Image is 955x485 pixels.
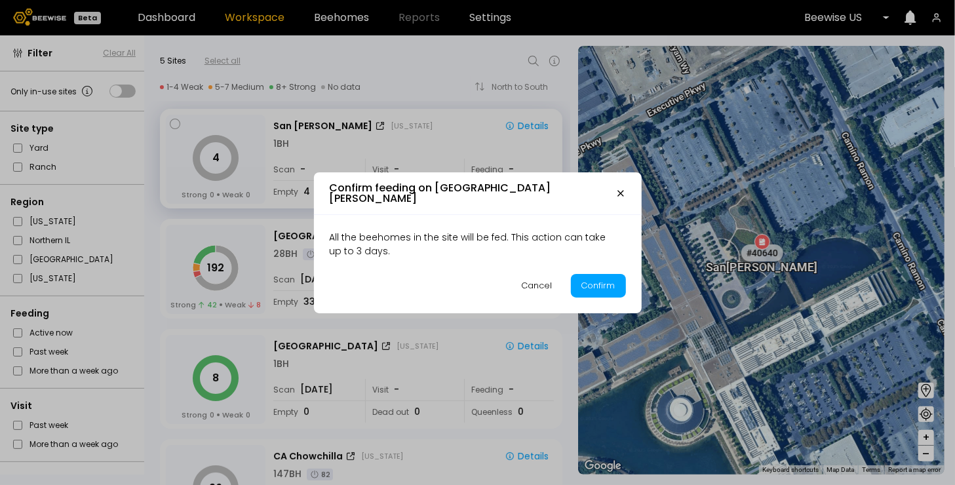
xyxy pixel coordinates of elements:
[571,274,626,298] button: Confirm
[330,183,615,204] h2: Confirm feeding on [GEOGRAPHIC_DATA][PERSON_NAME]
[581,279,615,292] div: Confirm
[314,215,642,274] div: All the beehomes in the site will be fed. This action can take up to 3 days.
[511,274,563,298] button: Cancel
[522,279,553,292] div: Cancel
